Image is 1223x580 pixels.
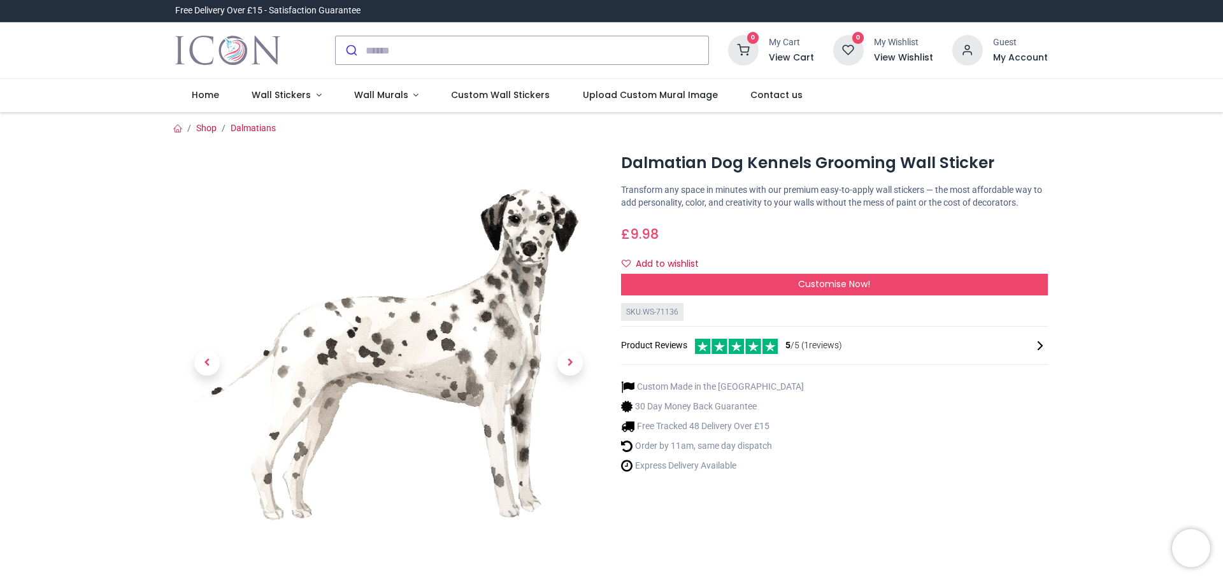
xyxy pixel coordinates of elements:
[252,88,311,101] span: Wall Stickers
[622,259,631,268] i: Add to wishlist
[175,32,280,68] a: Logo of Icon Wall Stickers
[621,253,710,275] button: Add to wishlistAdd to wishlist
[621,225,659,243] span: £
[785,339,842,352] span: /5 ( 1 reviews)
[621,303,683,322] div: SKU: WS-71136
[538,214,602,513] a: Next
[621,380,804,393] li: Custom Made in the [GEOGRAPHIC_DATA]
[728,45,759,55] a: 0
[621,439,804,453] li: Order by 11am, same day dispatch
[993,36,1048,49] div: Guest
[231,123,276,133] a: Dalmatians
[235,79,338,112] a: Wall Stickers
[196,123,217,133] a: Shop
[1172,529,1210,567] iframe: Brevo live chat
[780,4,1048,17] iframe: Customer reviews powered by Trustpilot
[175,214,239,513] a: Previous
[175,32,280,68] img: Icon Wall Stickers
[747,32,759,44] sup: 0
[192,88,219,101] span: Home
[583,88,718,101] span: Upload Custom Mural Image
[175,150,602,576] img: WS-71136-03
[833,45,864,55] a: 0
[874,52,933,64] a: View Wishlist
[852,32,864,44] sup: 0
[630,225,659,243] span: 9.98
[338,79,435,112] a: Wall Murals
[750,88,803,101] span: Contact us
[336,36,366,64] button: Submit
[621,152,1048,174] h1: Dalmatian Dog Kennels Grooming Wall Sticker
[621,184,1048,209] p: Transform any space in minutes with our premium easy-to-apply wall stickers — the most affordable...
[769,36,814,49] div: My Cart
[451,88,550,101] span: Custom Wall Stickers
[354,88,408,101] span: Wall Murals
[993,52,1048,64] a: My Account
[621,400,804,413] li: 30 Day Money Back Guarantee
[557,350,583,376] span: Next
[621,420,804,433] li: Free Tracked 48 Delivery Over £15
[874,36,933,49] div: My Wishlist
[194,350,220,376] span: Previous
[621,459,804,472] li: Express Delivery Available
[785,340,790,350] span: 5
[621,337,1048,354] div: Product Reviews
[798,278,870,290] span: Customise Now!
[769,52,814,64] a: View Cart
[175,4,361,17] div: Free Delivery Over £15 - Satisfaction Guarantee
